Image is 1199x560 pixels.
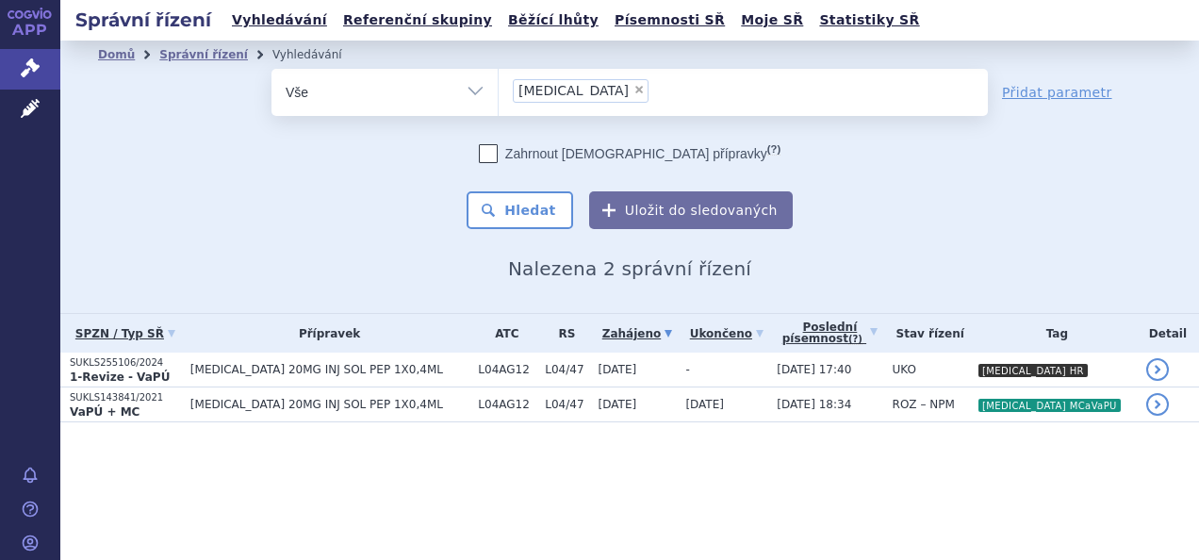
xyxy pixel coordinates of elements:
a: SPZN / Typ SŘ [70,321,181,347]
abbr: (?) [767,143,780,156]
p: SUKLS255106/2024 [70,356,181,370]
a: Poslednípísemnost(?) [777,314,882,353]
input: [MEDICAL_DATA] [654,78,665,102]
span: × [633,84,645,95]
span: [MEDICAL_DATA] 20MG INJ SOL PEP 1X0,4ML [190,398,469,411]
span: L04AG12 [478,398,535,411]
th: Detail [1137,314,1199,353]
abbr: (?) [848,334,862,345]
span: [DATE] 18:34 [777,398,851,411]
a: Ukončeno [685,321,767,347]
span: [MEDICAL_DATA] [518,84,629,97]
span: [DATE] 17:40 [777,363,851,376]
span: L04AG12 [478,363,535,376]
i: [MEDICAL_DATA] HR [978,364,1088,377]
button: Uložit do sledovaných [589,191,793,229]
a: detail [1146,393,1169,416]
button: Hledat [467,191,573,229]
span: Nalezena 2 správní řízení [508,257,751,280]
span: [MEDICAL_DATA] 20MG INJ SOL PEP 1X0,4ML [190,363,469,376]
a: Moje SŘ [735,8,809,33]
th: Přípravek [181,314,469,353]
span: [DATE] [685,398,724,411]
span: L04/47 [545,398,588,411]
th: Tag [968,314,1137,353]
h2: Správní řízení [60,7,226,33]
span: ROZ – NPM [893,398,955,411]
span: [DATE] [599,363,637,376]
a: Referenční skupiny [337,8,498,33]
a: Statistiky SŘ [813,8,925,33]
span: [DATE] [599,398,637,411]
li: Vyhledávání [272,41,367,69]
a: Zahájeno [599,321,677,347]
strong: 1-Revize - VaPÚ [70,371,170,384]
a: Správní řízení [159,48,248,61]
a: Písemnosti SŘ [609,8,731,33]
th: RS [535,314,588,353]
span: L04/47 [545,363,588,376]
p: SUKLS143841/2021 [70,391,181,404]
th: Stav řízení [883,314,968,353]
a: Běžící lhůty [502,8,604,33]
strong: VaPÚ + MC [70,405,140,419]
th: ATC [468,314,535,353]
label: Zahrnout [DEMOGRAPHIC_DATA] přípravky [479,144,780,163]
a: Přidat parametr [1002,83,1112,102]
a: detail [1146,358,1169,381]
span: - [685,363,689,376]
i: [MEDICAL_DATA] MCaVaPU [978,399,1121,412]
span: UKO [893,363,916,376]
a: Vyhledávání [226,8,333,33]
a: Domů [98,48,135,61]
